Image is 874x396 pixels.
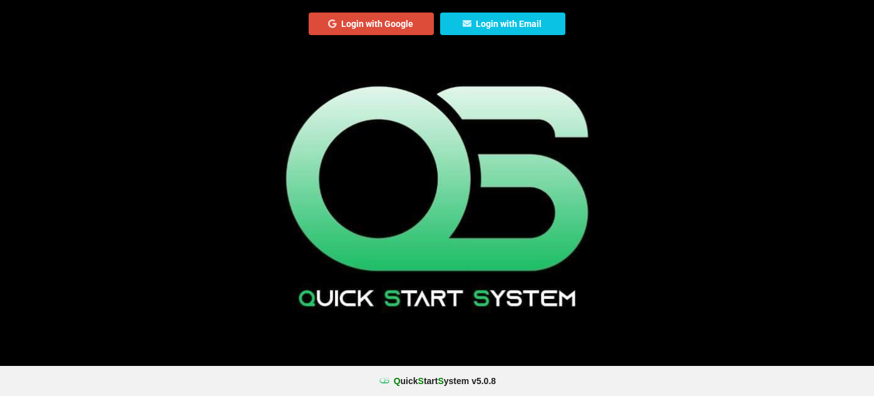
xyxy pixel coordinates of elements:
span: S [418,376,424,386]
button: Login with Email [440,13,565,35]
b: uick tart ystem v 5.0.8 [394,375,496,387]
span: S [438,376,443,386]
img: favicon.ico [378,375,391,387]
button: Login with Google [309,13,434,35]
span: Q [394,376,401,386]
